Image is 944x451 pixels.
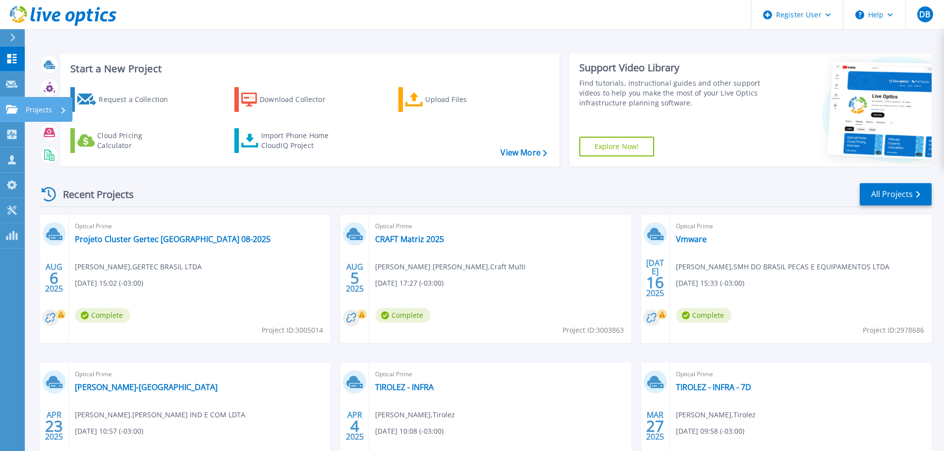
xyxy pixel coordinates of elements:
span: [PERSON_NAME] , Tirolez [676,409,756,420]
span: Complete [75,308,130,323]
span: DB [919,10,930,18]
span: Optical Prime [75,221,325,232]
span: Project ID: 3003863 [562,325,624,336]
a: Request a Collection [70,87,181,112]
a: Download Collector [234,87,345,112]
a: TIROLEZ - INFRA - 7D [676,382,751,392]
a: View More [500,148,547,157]
a: Cloud Pricing Calculator [70,128,181,153]
div: APR 2025 [345,408,364,444]
div: AUG 2025 [45,260,63,296]
span: Optical Prime [75,369,325,380]
span: [DATE] 10:08 (-03:00) [375,426,444,437]
span: [DATE] 15:33 (-03:00) [676,278,744,289]
span: 4 [350,422,359,430]
span: [PERSON_NAME] , SMH DO BRASIL PECAS E EQUIPAMENTOS LTDA [676,261,889,272]
h3: Start a New Project [70,63,547,74]
a: [PERSON_NAME]-[GEOGRAPHIC_DATA] [75,382,218,392]
span: Optical Prime [676,221,926,232]
span: [DATE] 10:57 (-03:00) [75,426,143,437]
div: MAR 2025 [646,408,665,444]
span: Project ID: 2978686 [863,325,924,336]
div: Cloud Pricing Calculator [97,131,176,150]
span: 16 [646,278,664,287]
div: Upload Files [425,90,504,109]
a: Vmware [676,234,707,244]
a: Projeto Cluster Gertec [GEOGRAPHIC_DATA] 08-2025 [75,234,271,244]
span: Optical Prime [676,369,926,380]
span: 6 [50,274,58,282]
span: Project ID: 3005014 [262,325,323,336]
span: Complete [375,308,431,323]
div: Request a Collection [99,90,178,109]
span: 27 [646,422,664,430]
span: Optical Prime [375,369,625,380]
div: Support Video Library [579,61,764,74]
div: Recent Projects [38,182,147,206]
span: [PERSON_NAME] , GERTEC BRASIL LTDA [75,261,202,272]
a: Upload Files [398,87,509,112]
div: Find tutorials, instructional guides and other support videos to help you make the most of your L... [579,78,764,108]
a: CRAFT Matriz 2025 [375,234,444,244]
span: [DATE] 15:02 (-03:00) [75,278,143,289]
span: 5 [350,274,359,282]
div: Download Collector [260,90,339,109]
div: AUG 2025 [345,260,364,296]
span: Complete [676,308,731,323]
div: [DATE] 2025 [646,260,665,296]
a: Explore Now! [579,137,655,156]
a: TIROLEZ - INFRA [375,382,434,392]
div: Import Phone Home CloudIQ Project [261,131,338,150]
span: [PERSON_NAME] [PERSON_NAME] , Craft Multi [375,261,526,272]
span: [DATE] 17:27 (-03:00) [375,278,444,289]
a: All Projects [860,183,932,205]
span: [PERSON_NAME] , Tirolez [375,409,455,420]
span: [DATE] 09:58 (-03:00) [676,426,744,437]
p: Projects [26,97,52,123]
span: Optical Prime [375,221,625,232]
div: APR 2025 [45,408,63,444]
span: [PERSON_NAME] , [PERSON_NAME] IND E COM LDTA [75,409,245,420]
span: 23 [45,422,63,430]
